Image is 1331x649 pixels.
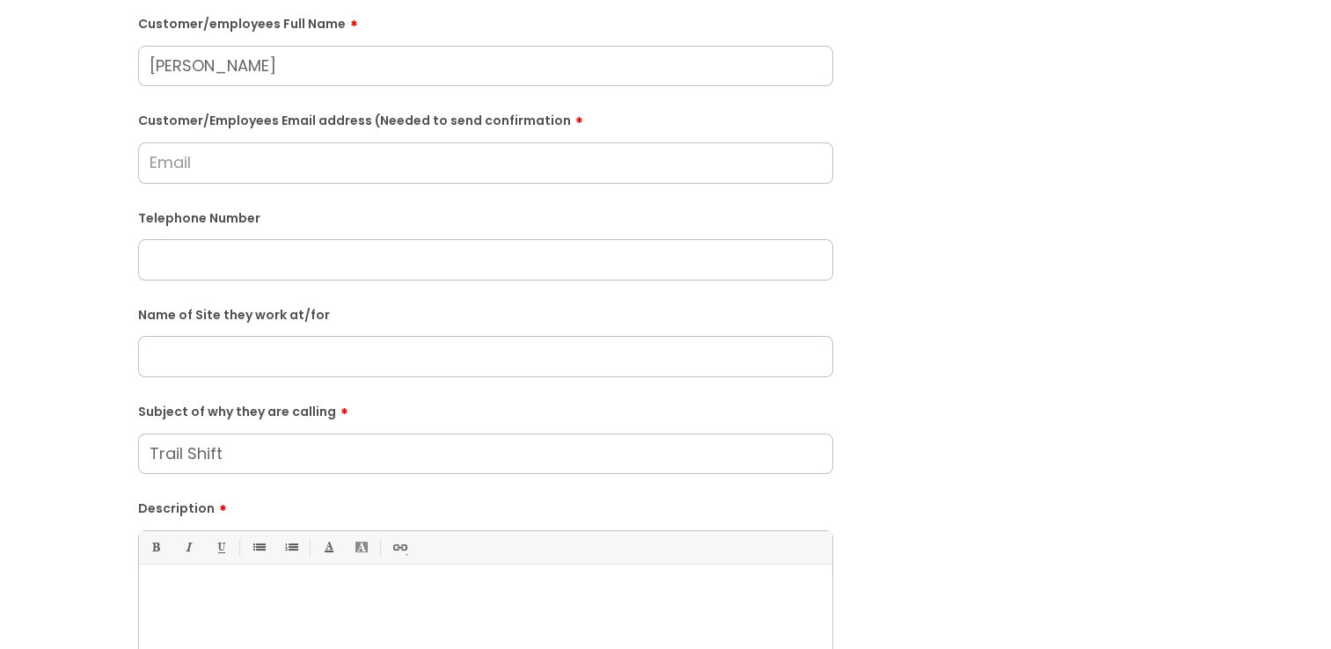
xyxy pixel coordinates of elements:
label: Name of Site they work at/for [138,304,833,323]
a: Italic (Ctrl-I) [177,536,199,558]
a: 1. Ordered List (Ctrl-Shift-8) [280,536,302,558]
a: Link [388,536,410,558]
a: Back Color [350,536,372,558]
label: Customer/employees Full Name [138,11,833,32]
label: Description [138,495,833,516]
input: Email [138,142,833,183]
label: Subject of why they are calling [138,398,833,419]
a: Underline(Ctrl-U) [209,536,231,558]
a: Font Color [318,536,340,558]
a: • Unordered List (Ctrl-Shift-7) [247,536,269,558]
a: Bold (Ctrl-B) [144,536,166,558]
label: Customer/Employees Email address (Needed to send confirmation [138,107,833,128]
label: Telephone Number [138,208,833,226]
